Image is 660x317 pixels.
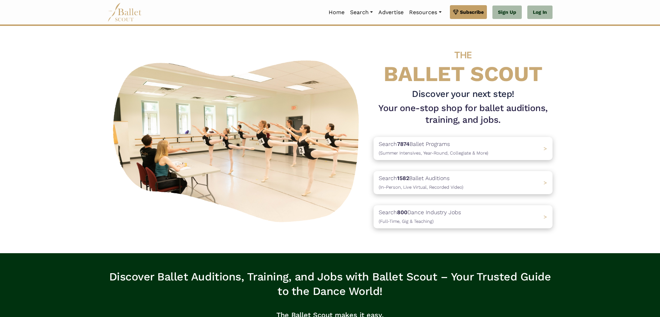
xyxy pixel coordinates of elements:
[379,185,463,190] span: (In-Person, Live Virtual, Recorded Video)
[454,49,472,61] span: THE
[527,6,553,19] a: Log In
[544,145,547,152] span: >
[374,102,553,126] h1: Your one-stop shop for ballet auditions, training, and jobs.
[379,140,488,157] p: Search Ballet Programs
[544,214,547,220] span: >
[450,5,487,19] a: Subscribe
[453,8,459,16] img: gem.svg
[397,209,407,216] b: 800
[379,174,463,191] p: Search Ballet Auditions
[397,141,409,147] b: 7874
[379,219,434,224] span: (Full-Time, Gig & Teaching)
[374,40,553,86] h4: BALLET SCOUT
[374,88,553,100] h3: Discover your next step!
[460,8,484,16] span: Subscribe
[347,5,376,20] a: Search
[379,208,461,226] p: Search Dance Industry Jobs
[107,53,368,226] img: A group of ballerinas talking to each other in a ballet studio
[374,171,553,194] a: Search1582Ballet Auditions(In-Person, Live Virtual, Recorded Video) >
[374,137,553,160] a: Search7874Ballet Programs(Summer Intensives, Year-Round, Collegiate & More)>
[107,270,553,298] h3: Discover Ballet Auditions, Training, and Jobs with Ballet Scout – Your Trusted Guide to the Dance...
[406,5,444,20] a: Resources
[544,179,547,186] span: >
[397,175,409,181] b: 1582
[492,6,522,19] a: Sign Up
[376,5,406,20] a: Advertise
[326,5,347,20] a: Home
[374,205,553,228] a: Search800Dance Industry Jobs(Full-Time, Gig & Teaching) >
[379,150,488,156] span: (Summer Intensives, Year-Round, Collegiate & More)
